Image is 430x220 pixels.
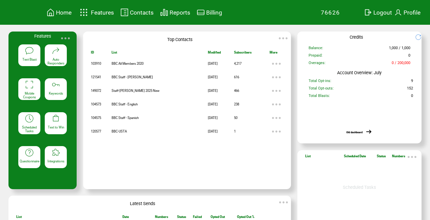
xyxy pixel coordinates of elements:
a: Mobile Coupons [18,78,40,108]
a: Home [45,7,73,18]
img: keywords.svg [51,80,60,89]
span: Staff-[PERSON_NAME] 2025 New [112,89,159,93]
a: Scheduled Tasks [18,112,40,142]
span: Top Contacts [167,37,193,42]
span: ID [91,51,94,57]
span: Total Blasts: [309,94,330,100]
img: ellypsis.svg [270,98,283,111]
img: ellypsis.svg [405,150,419,164]
a: Text Blast [18,44,40,74]
a: Questionnaire [18,146,40,176]
span: Features [91,9,114,16]
img: ellypsis.svg [270,125,283,138]
span: List [305,154,311,160]
span: BBC Staff - [PERSON_NAME] [112,75,153,79]
span: More [270,51,277,57]
a: Keywords [45,78,67,108]
span: Prepaid: [309,53,322,60]
span: Text to Win [48,125,64,129]
span: [DATE] [208,62,218,65]
span: Scheduled Tasks [343,185,376,190]
img: chart.svg [160,8,168,17]
span: Questionnaire [20,159,39,163]
a: Reports [159,7,191,18]
span: Credits [350,35,363,40]
span: 1 [234,129,236,133]
span: Overages: [309,61,326,67]
a: Old dashboard [346,131,363,134]
span: BBC Staff - English [112,102,138,106]
span: Logout [373,9,392,16]
img: ellypsis.svg [276,32,290,45]
span: 616 [234,75,239,79]
span: 120577 [91,129,101,133]
span: Total Opt-ins: [309,79,331,85]
span: BBC All Members 2020 [112,62,143,65]
span: Balance: [309,46,323,53]
span: Account Overview: July [337,70,382,75]
span: Reports [170,9,190,16]
img: refresh.png [415,34,426,40]
img: features.svg [78,7,90,18]
img: ellypsis.svg [270,71,283,84]
span: 149072 [91,89,101,93]
img: ellypsis.svg [270,57,283,71]
span: Billing [206,9,222,16]
a: Features [77,6,115,19]
span: Auto Responders [47,58,64,65]
img: home.svg [46,8,55,17]
img: questionnaire.svg [25,148,34,157]
a: Auto Responders [45,44,67,74]
img: profile.svg [394,8,402,17]
span: Text Blast [22,58,37,61]
img: coupons.svg [25,80,34,89]
img: auto-responders.svg [51,46,60,55]
a: Profile [393,7,422,18]
span: Contacts [130,9,154,16]
span: 1,000 / 1,000 [389,46,410,53]
span: List [112,51,117,57]
span: Numbers [392,154,405,160]
img: ellypsis.svg [270,111,283,125]
img: contacts.svg [120,8,129,17]
span: Integrations [47,159,64,163]
span: Mobile Coupons [23,92,36,99]
span: BBC Staff - Spanish [112,116,139,120]
img: exit.svg [364,8,372,17]
span: 50 [234,116,237,120]
a: Logout [363,7,393,18]
span: [DATE] [208,102,218,106]
span: [DATE] [208,116,218,120]
span: Scheduled Tasks [22,125,37,133]
span: 104575 [91,116,101,120]
span: [DATE] [208,129,218,133]
span: [DATE] [208,75,218,79]
span: Scheduled Date [344,154,366,160]
img: integrations.svg [51,148,60,157]
span: Home [56,9,72,16]
span: 152 [407,86,413,93]
span: 0 [411,94,413,100]
img: text-to-win.svg [51,114,60,123]
span: 4,217 [234,62,241,65]
span: 9 [411,79,413,85]
span: Features [34,34,51,39]
img: scheduled-tasks.svg [25,114,34,123]
a: Integrations [45,146,67,176]
span: 238 [234,102,239,106]
img: ellypsis.svg [277,196,290,209]
span: 121541 [91,75,101,79]
span: 76626 [321,9,340,16]
img: ellypsis.svg [59,32,72,45]
span: 466 [234,89,239,93]
span: Profile [404,9,421,16]
a: Text to Win [45,112,67,142]
span: Total Opt-outs: [309,86,334,93]
span: Status [377,154,386,160]
span: Modified [208,51,221,57]
span: 0 [408,53,410,60]
span: BBC-USTA [112,129,127,133]
a: Contacts [119,7,155,18]
span: Latest Sends [130,201,155,206]
span: [DATE] [208,89,218,93]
